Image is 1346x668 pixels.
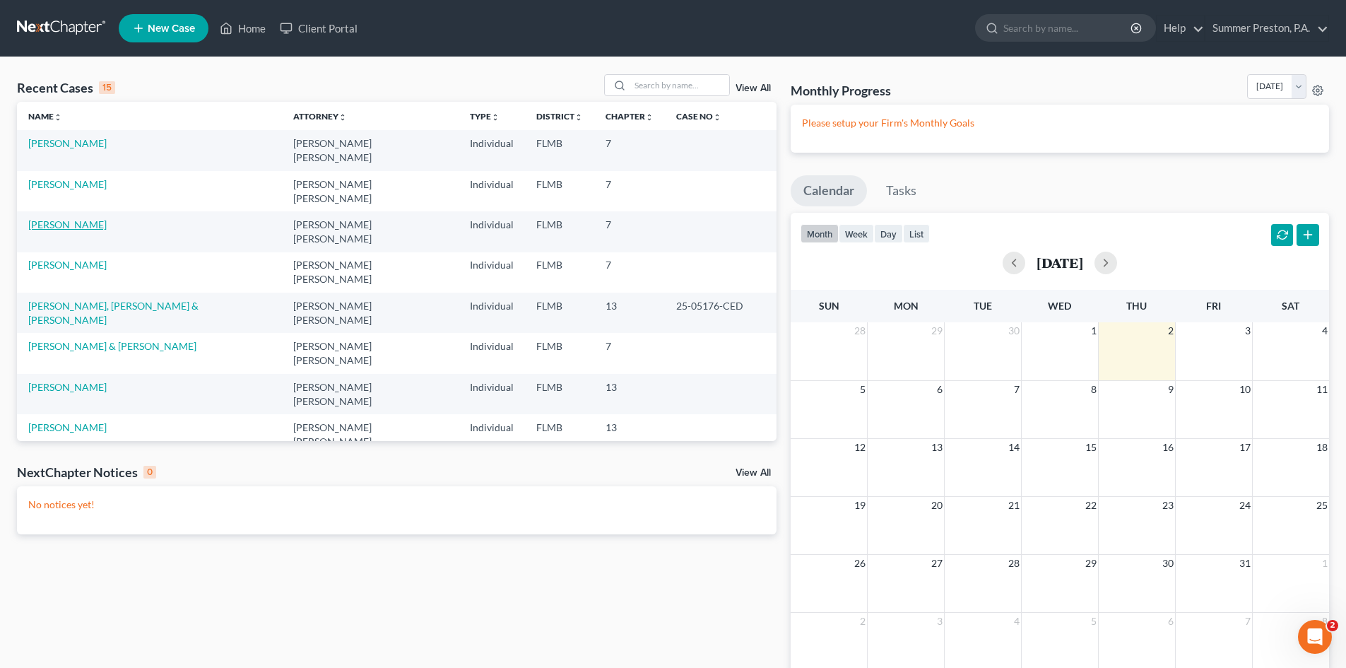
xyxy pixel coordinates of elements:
td: 7 [594,130,665,170]
td: Individual [459,252,525,293]
span: 27 [930,555,944,572]
td: 25-05176-CED [665,293,777,333]
input: Search by name... [630,75,729,95]
a: Calendar [791,175,867,206]
span: 22 [1084,497,1098,514]
td: 13 [594,414,665,455]
div: Recent Cases [17,79,115,96]
td: [PERSON_NAME] [PERSON_NAME] [282,252,459,293]
span: 19 [853,497,867,514]
td: FLMB [525,333,594,373]
span: 4 [1013,613,1021,630]
span: Wed [1048,300,1071,312]
a: [PERSON_NAME] [28,381,107,393]
span: 13 [930,439,944,456]
span: 12 [853,439,867,456]
a: Summer Preston, P.A. [1205,16,1328,41]
span: Sat [1282,300,1299,312]
a: Client Portal [273,16,365,41]
td: [PERSON_NAME] [PERSON_NAME] [282,171,459,211]
button: month [801,224,839,243]
p: Please setup your Firm's Monthly Goals [802,116,1318,130]
a: Help [1157,16,1204,41]
td: [PERSON_NAME] [PERSON_NAME] [282,333,459,373]
td: 7 [594,171,665,211]
div: 15 [99,81,115,94]
td: 7 [594,252,665,293]
span: 10 [1238,381,1252,398]
td: 13 [594,293,665,333]
span: 21 [1007,497,1021,514]
td: FLMB [525,211,594,252]
span: 7 [1013,381,1021,398]
span: 29 [1084,555,1098,572]
div: 0 [143,466,156,479]
td: FLMB [525,130,594,170]
td: Individual [459,414,525,455]
span: Fri [1206,300,1221,312]
a: [PERSON_NAME], [PERSON_NAME] & [PERSON_NAME] [28,300,199,326]
span: 28 [853,322,867,339]
span: 3 [935,613,944,630]
span: 1 [1321,555,1329,572]
div: NextChapter Notices [17,464,156,481]
span: 8 [1090,381,1098,398]
p: No notices yet! [28,498,765,512]
span: 2 [1327,620,1338,631]
a: Home [213,16,273,41]
button: day [874,224,903,243]
span: 11 [1315,381,1329,398]
span: 5 [858,381,867,398]
span: 2 [858,613,867,630]
span: Mon [894,300,919,312]
span: New Case [148,23,195,34]
span: 3 [1244,322,1252,339]
span: 23 [1161,497,1175,514]
td: Individual [459,211,525,252]
a: Nameunfold_more [28,111,62,122]
i: unfold_more [54,113,62,122]
td: [PERSON_NAME] [PERSON_NAME] [282,211,459,252]
span: 20 [930,497,944,514]
td: FLMB [525,293,594,333]
td: Individual [459,130,525,170]
a: [PERSON_NAME] [28,259,107,271]
td: FLMB [525,171,594,211]
a: Attorneyunfold_more [293,111,347,122]
span: 30 [1007,322,1021,339]
span: 5 [1090,613,1098,630]
td: FLMB [525,252,594,293]
a: Chapterunfold_more [606,111,654,122]
span: 9 [1167,381,1175,398]
td: [PERSON_NAME] [PERSON_NAME] [282,293,459,333]
button: week [839,224,874,243]
span: 6 [1167,613,1175,630]
td: FLMB [525,414,594,455]
i: unfold_more [338,113,347,122]
span: 4 [1321,322,1329,339]
span: 6 [935,381,944,398]
span: 17 [1238,439,1252,456]
span: 14 [1007,439,1021,456]
td: 7 [594,211,665,252]
span: 18 [1315,439,1329,456]
td: FLMB [525,374,594,414]
iframe: Intercom live chat [1298,620,1332,654]
span: 30 [1161,555,1175,572]
a: [PERSON_NAME] [28,137,107,149]
span: Thu [1126,300,1147,312]
span: 26 [853,555,867,572]
span: 25 [1315,497,1329,514]
button: list [903,224,930,243]
span: 1 [1090,322,1098,339]
td: 13 [594,374,665,414]
span: Tue [974,300,992,312]
span: 16 [1161,439,1175,456]
span: Sun [819,300,839,312]
a: View All [736,468,771,478]
input: Search by name... [1003,15,1133,41]
a: [PERSON_NAME] [28,178,107,190]
i: unfold_more [645,113,654,122]
span: 2 [1167,322,1175,339]
span: 24 [1238,497,1252,514]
